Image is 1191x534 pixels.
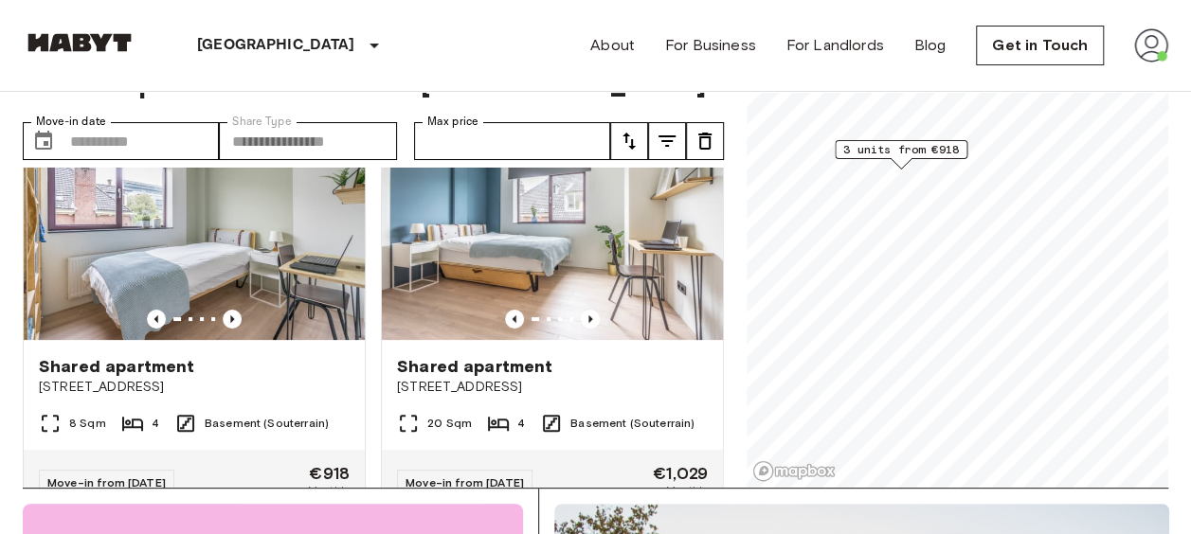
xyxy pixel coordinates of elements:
span: €918 [309,465,350,482]
span: Shared apartment [39,355,194,378]
a: For Landlords [786,34,884,57]
button: Previous image [223,310,242,329]
span: Monthly [308,482,350,499]
button: Choose date [25,122,63,160]
button: Previous image [505,310,524,329]
a: Get in Touch [976,26,1104,65]
div: Map marker [835,140,967,169]
img: avatar [1134,28,1168,62]
span: 4 [517,415,525,432]
span: 20 Sqm [427,415,472,432]
a: Marketing picture of unit NL-13-11-001-01QPrevious imagePrevious imageShared apartment[STREET_ADD... [23,112,366,515]
span: Monthly [666,482,708,499]
span: Shared apartment [397,355,552,378]
a: Marketing picture of unit NL-13-11-004-02QPrevious imagePrevious imageShared apartment[STREET_ADD... [381,112,724,515]
span: [STREET_ADDRESS] [39,378,350,397]
span: 3 units from €918 [843,141,959,158]
label: Share Type [232,114,292,130]
span: Basement (Souterrain) [570,415,695,432]
img: Habyt [23,33,136,52]
a: For Business [665,34,756,57]
span: Basement (Souterrain) [205,415,329,432]
span: 4 [152,415,159,432]
canvas: Map [747,44,1168,488]
button: Previous image [147,310,166,329]
label: Max price [427,114,478,130]
button: Previous image [581,310,600,329]
span: 8 Sqm [69,415,106,432]
a: About [590,34,635,57]
img: Marketing picture of unit NL-13-11-001-01Q [24,113,365,340]
a: Mapbox logo [752,460,836,482]
img: Marketing picture of unit NL-13-11-004-02Q [382,113,723,340]
span: [STREET_ADDRESS] [397,378,708,397]
span: €1,029 [653,465,708,482]
span: Move-in from [DATE] [406,475,524,489]
button: tune [610,122,648,160]
p: [GEOGRAPHIC_DATA] [197,34,355,57]
button: tune [686,122,724,160]
span: Move-in from [DATE] [47,475,166,489]
label: Move-in date [36,114,106,130]
a: Blog [914,34,947,57]
button: tune [648,122,686,160]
